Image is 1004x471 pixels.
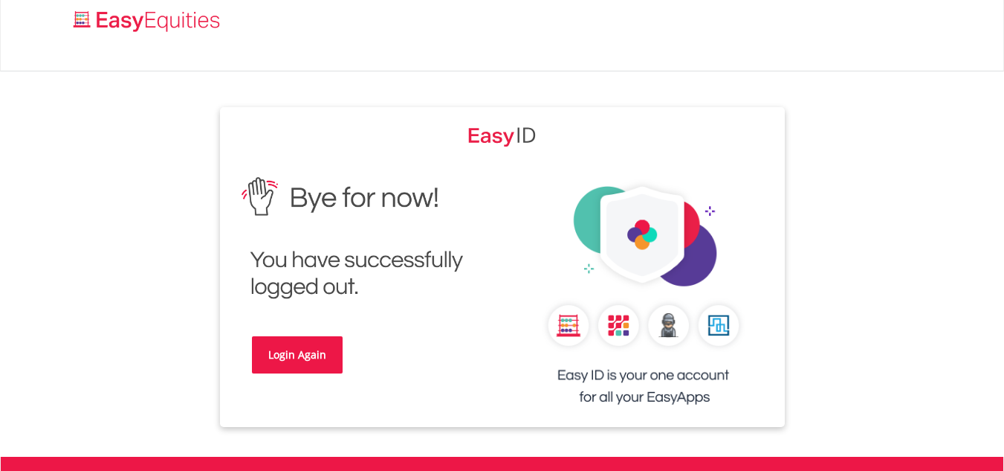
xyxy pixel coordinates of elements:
[231,167,491,310] img: EasyEquities
[71,9,226,33] img: EasyEquities_Logo.png
[514,167,774,427] img: EasyEquities
[468,122,537,147] img: EasyEquities
[68,4,226,33] a: Home page
[252,336,343,374] a: Login Again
